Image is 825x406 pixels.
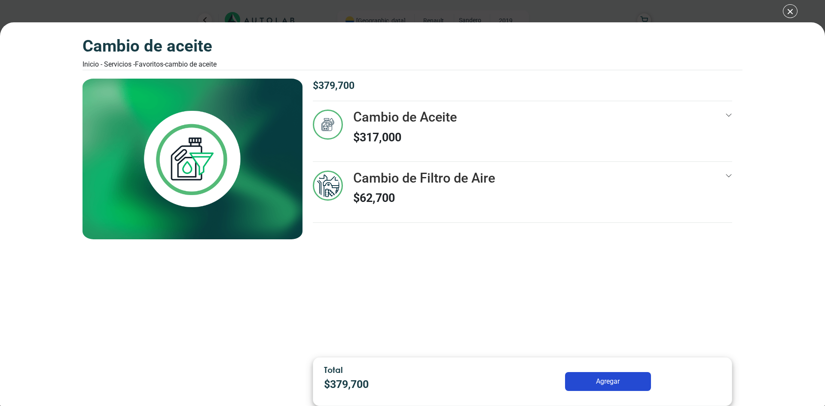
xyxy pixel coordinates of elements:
[353,171,495,186] h3: Cambio de Filtro de Aire
[82,59,217,70] div: Inicio - Servicios - Favoritos -
[565,372,651,391] button: Agregar
[324,376,482,392] p: $ 379,700
[313,79,732,94] p: $ 379,700
[313,171,343,201] img: mantenimiento_general-v3.svg
[165,60,217,68] font: Cambio de Aceite
[353,129,457,146] p: $ 317,000
[353,189,495,207] p: $ 62,700
[82,36,217,56] h3: Cambio de Aceite
[313,110,343,140] img: cambio_de_aceite-v3.svg
[353,110,457,125] h3: Cambio de Aceite
[324,365,343,375] span: Total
